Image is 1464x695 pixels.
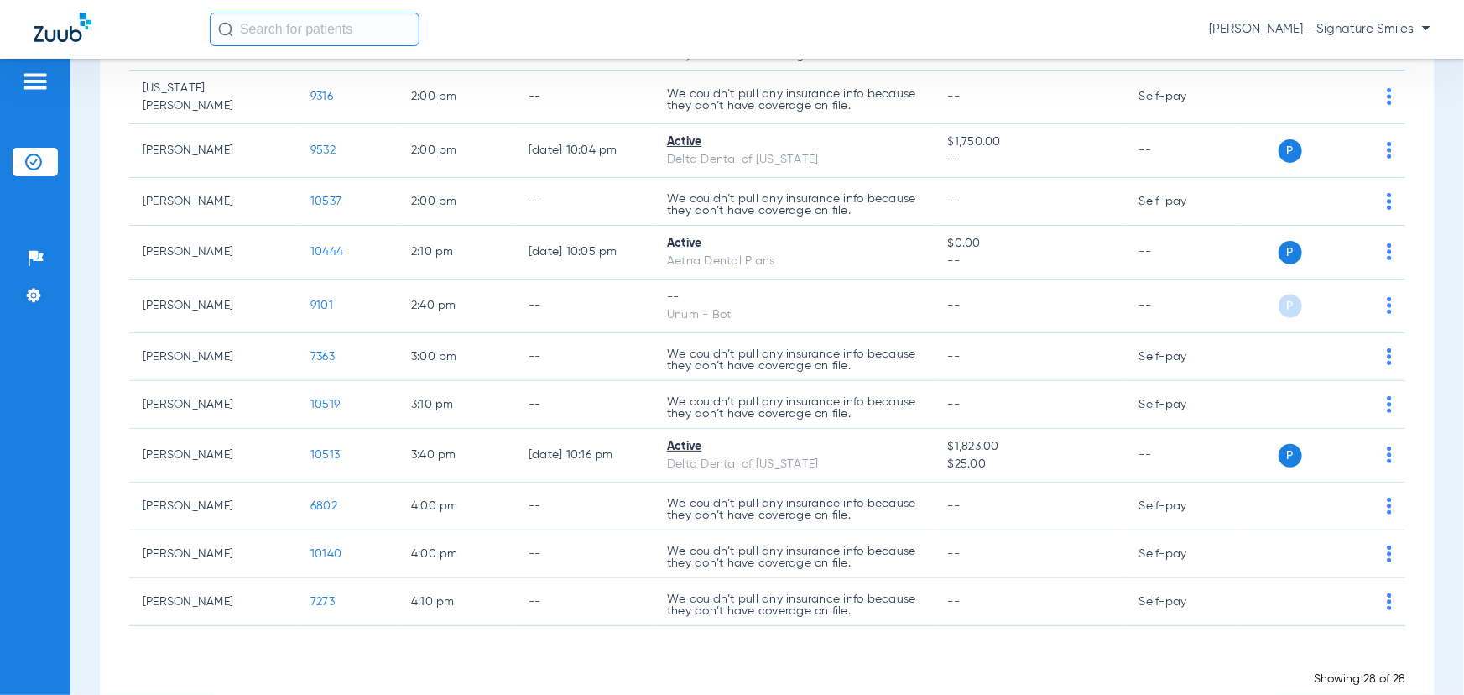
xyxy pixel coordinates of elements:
[948,196,961,207] span: --
[129,483,297,530] td: [PERSON_NAME]
[515,483,654,530] td: --
[310,596,335,608] span: 7273
[948,235,1112,253] span: $0.00
[667,593,921,617] p: We couldn’t pull any insurance info because they don’t have coverage on file.
[129,333,297,381] td: [PERSON_NAME]
[129,578,297,626] td: [PERSON_NAME]
[667,546,921,569] p: We couldn’t pull any insurance info because they don’t have coverage on file.
[1126,226,1239,280] td: --
[1387,593,1392,610] img: group-dot-blue.svg
[1387,243,1392,260] img: group-dot-blue.svg
[667,253,921,270] div: Aetna Dental Plans
[948,548,961,560] span: --
[515,381,654,429] td: --
[398,124,515,178] td: 2:00 PM
[667,438,921,456] div: Active
[948,151,1112,169] span: --
[1126,578,1239,626] td: Self-pay
[1387,297,1392,314] img: group-dot-blue.svg
[948,596,961,608] span: --
[948,91,961,102] span: --
[1126,178,1239,226] td: Self-pay
[129,71,297,124] td: [US_STATE][PERSON_NAME]
[218,22,233,37] img: Search Icon
[129,280,297,333] td: [PERSON_NAME]
[129,530,297,578] td: [PERSON_NAME]
[948,351,961,363] span: --
[1387,396,1392,413] img: group-dot-blue.svg
[310,449,340,461] span: 10513
[515,578,654,626] td: --
[515,530,654,578] td: --
[34,13,91,42] img: Zuub Logo
[398,333,515,381] td: 3:00 PM
[515,429,654,483] td: [DATE] 10:16 PM
[310,246,343,258] span: 10444
[948,133,1112,151] span: $1,750.00
[1387,193,1392,210] img: group-dot-blue.svg
[667,133,921,151] div: Active
[515,71,654,124] td: --
[515,333,654,381] td: --
[1126,429,1239,483] td: --
[667,151,921,169] div: Delta Dental of [US_STATE]
[1126,124,1239,178] td: --
[1126,333,1239,381] td: Self-pay
[310,196,341,207] span: 10537
[1126,280,1239,333] td: --
[398,71,515,124] td: 2:00 PM
[310,351,335,363] span: 7363
[667,88,921,112] p: We couldn’t pull any insurance info because they don’t have coverage on file.
[667,396,921,420] p: We couldn’t pull any insurance info because they don’t have coverage on file.
[948,300,961,311] span: --
[667,498,921,521] p: We couldn’t pull any insurance info because they don’t have coverage on file.
[667,235,921,253] div: Active
[515,226,654,280] td: [DATE] 10:05 PM
[1387,142,1392,159] img: group-dot-blue.svg
[129,429,297,483] td: [PERSON_NAME]
[667,193,921,217] p: We couldn’t pull any insurance info because they don’t have coverage on file.
[22,71,49,91] img: hamburger-icon
[310,144,336,156] span: 9532
[398,530,515,578] td: 4:00 PM
[667,289,921,306] div: --
[310,500,337,512] span: 6802
[515,280,654,333] td: --
[1387,498,1392,515] img: group-dot-blue.svg
[948,500,961,512] span: --
[129,226,297,280] td: [PERSON_NAME]
[948,399,961,410] span: --
[398,429,515,483] td: 3:40 PM
[1387,348,1392,365] img: group-dot-blue.svg
[1126,483,1239,530] td: Self-pay
[1279,444,1302,468] span: P
[667,306,921,324] div: Unum - Bot
[948,438,1112,456] span: $1,823.00
[1314,673,1405,685] span: Showing 28 of 28
[1126,71,1239,124] td: Self-pay
[129,178,297,226] td: [PERSON_NAME]
[667,348,921,372] p: We couldn’t pull any insurance info because they don’t have coverage on file.
[398,578,515,626] td: 4:10 PM
[310,300,333,311] span: 9101
[210,13,419,46] input: Search for patients
[129,381,297,429] td: [PERSON_NAME]
[398,483,515,530] td: 4:00 PM
[398,178,515,226] td: 2:00 PM
[398,280,515,333] td: 2:40 PM
[310,399,340,410] span: 10519
[129,124,297,178] td: [PERSON_NAME]
[948,253,1112,270] span: --
[398,381,515,429] td: 3:10 PM
[948,456,1112,473] span: $25.00
[1126,530,1239,578] td: Self-pay
[1209,21,1430,38] span: [PERSON_NAME] - Signature Smiles
[1380,614,1464,695] iframe: Chat Widget
[310,548,341,560] span: 10140
[1387,88,1392,105] img: group-dot-blue.svg
[1126,381,1239,429] td: Self-pay
[1387,546,1392,562] img: group-dot-blue.svg
[310,91,333,102] span: 9316
[667,456,921,473] div: Delta Dental of [US_STATE]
